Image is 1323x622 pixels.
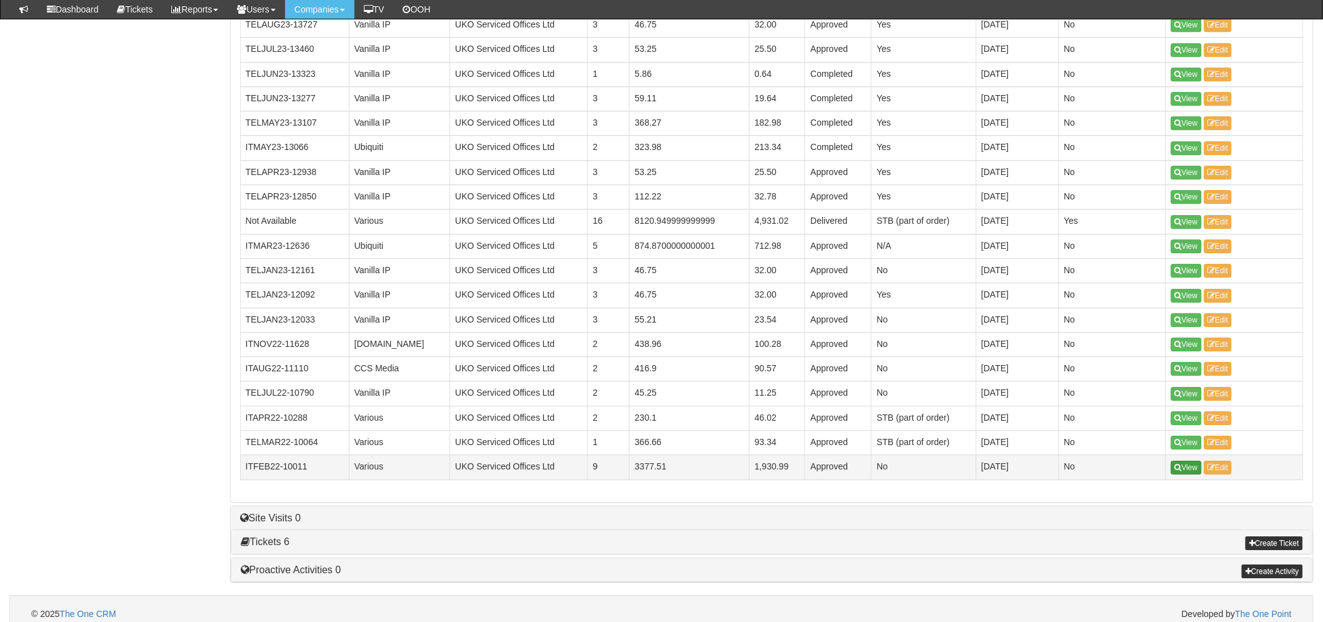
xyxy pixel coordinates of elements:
[1204,387,1232,401] a: Edit
[349,283,450,308] td: Vanilla IP
[1204,313,1232,327] a: Edit
[630,62,750,86] td: 5.86
[1059,62,1165,86] td: No
[872,38,976,62] td: Yes
[240,185,349,209] td: TELAPR23-12850
[588,136,630,160] td: 2
[630,332,750,356] td: 438.96
[349,455,450,479] td: Various
[805,431,872,455] td: Approved
[1059,258,1165,283] td: No
[450,431,588,455] td: UKO Serviced Offices Ltd
[349,160,450,184] td: Vanilla IP
[976,283,1059,308] td: [DATE]
[240,111,349,136] td: TELMAY23-13107
[450,258,588,283] td: UKO Serviced Offices Ltd
[349,406,450,430] td: Various
[1171,436,1202,449] a: View
[1171,411,1202,425] a: View
[240,136,349,160] td: ITMAY23-13066
[976,381,1059,406] td: [DATE]
[450,283,588,308] td: UKO Serviced Offices Ltd
[240,283,349,308] td: TELJAN23-12092
[805,86,872,111] td: Completed
[872,62,976,86] td: Yes
[872,209,976,234] td: STB (part of order)
[588,185,630,209] td: 3
[1204,411,1232,425] a: Edit
[630,209,750,234] td: 8120.949999999999
[1204,362,1232,376] a: Edit
[750,160,805,184] td: 25.50
[588,283,630,308] td: 3
[1171,43,1202,57] a: View
[450,185,588,209] td: UKO Serviced Offices Ltd
[1204,461,1232,474] a: Edit
[1204,436,1232,449] a: Edit
[976,431,1059,455] td: [DATE]
[1242,564,1303,578] a: Create Activity
[976,38,1059,62] td: [DATE]
[588,357,630,381] td: 2
[872,381,976,406] td: No
[240,62,349,86] td: TELJUN23-13323
[588,455,630,479] td: 9
[349,308,450,332] td: Vanilla IP
[805,381,872,406] td: Approved
[1204,289,1232,303] a: Edit
[1204,92,1232,106] a: Edit
[750,185,805,209] td: 32.78
[872,455,976,479] td: No
[1059,209,1165,234] td: Yes
[1204,141,1232,155] a: Edit
[750,381,805,406] td: 11.25
[872,111,976,136] td: Yes
[1059,136,1165,160] td: No
[588,38,630,62] td: 3
[1059,234,1165,258] td: No
[805,185,872,209] td: Approved
[1059,283,1165,308] td: No
[630,308,750,332] td: 55.21
[349,258,450,283] td: Vanilla IP
[630,283,750,308] td: 46.75
[1204,215,1232,229] a: Edit
[349,111,450,136] td: Vanilla IP
[349,234,450,258] td: Ubiquiti
[450,381,588,406] td: UKO Serviced Offices Ltd
[1204,116,1232,130] a: Edit
[31,609,116,619] span: © 2025
[450,357,588,381] td: UKO Serviced Offices Ltd
[630,258,750,283] td: 46.75
[241,536,289,547] a: Tickets 6
[588,258,630,283] td: 3
[1171,289,1202,303] a: View
[630,455,750,479] td: 3377.51
[630,13,750,37] td: 46.75
[805,38,872,62] td: Approved
[1059,185,1165,209] td: No
[805,258,872,283] td: Approved
[1171,18,1202,32] a: View
[976,86,1059,111] td: [DATE]
[976,258,1059,283] td: [DATE]
[805,13,872,37] td: Approved
[805,406,872,430] td: Approved
[805,234,872,258] td: Approved
[240,209,349,234] td: Not Available
[630,431,750,455] td: 366.66
[750,406,805,430] td: 46.02
[588,62,630,86] td: 1
[450,160,588,184] td: UKO Serviced Offices Ltd
[872,160,976,184] td: Yes
[349,381,450,406] td: Vanilla IP
[976,185,1059,209] td: [DATE]
[588,234,630,258] td: 5
[1171,461,1202,474] a: View
[349,136,450,160] td: Ubiquiti
[1204,264,1232,278] a: Edit
[588,160,630,184] td: 3
[805,455,872,479] td: Approved
[750,62,805,86] td: 0.64
[805,283,872,308] td: Approved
